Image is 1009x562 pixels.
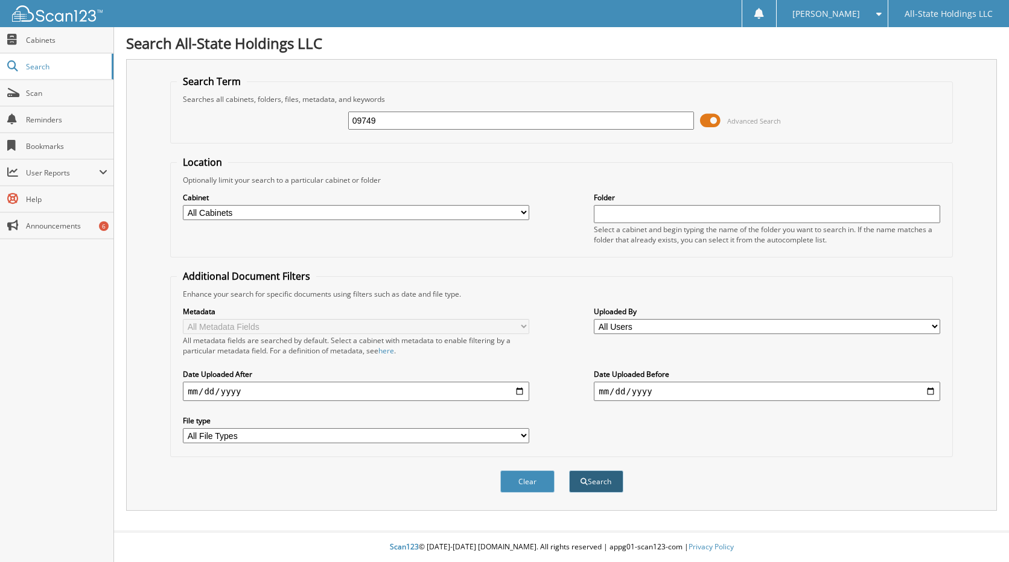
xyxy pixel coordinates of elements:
[594,382,940,401] input: end
[26,62,106,72] span: Search
[594,192,940,203] label: Folder
[26,115,107,125] span: Reminders
[390,541,419,552] span: Scan123
[114,532,1009,562] div: © [DATE]-[DATE] [DOMAIN_NAME]. All rights reserved | appg01-scan123-com |
[949,504,1009,562] iframe: Chat Widget
[177,270,316,283] legend: Additional Document Filters
[26,88,107,98] span: Scan
[727,116,781,125] span: Advanced Search
[183,192,529,203] label: Cabinet
[500,470,555,493] button: Clear
[183,306,529,317] label: Metadata
[99,221,109,231] div: 6
[378,346,394,356] a: here
[594,369,940,379] label: Date Uploaded Before
[177,175,946,185] div: Optionally limit your search to a particular cabinet or folder
[12,5,103,22] img: scan123-logo-white.svg
[26,221,107,231] span: Announcements
[569,470,623,493] button: Search
[177,94,946,104] div: Searches all cabinets, folders, files, metadata, and keywords
[183,415,529,426] label: File type
[905,10,993,17] span: All-State Holdings LLC
[183,382,529,401] input: start
[26,168,99,178] span: User Reports
[183,335,529,356] div: All metadata fields are searched by default. Select a cabinet with metadata to enable filtering b...
[689,541,734,552] a: Privacy Policy
[26,35,107,45] span: Cabinets
[126,33,997,53] h1: Search All-State Holdings LLC
[177,75,247,88] legend: Search Term
[594,224,940,245] div: Select a cabinet and begin typing the name of the folder you want to search in. If the name match...
[26,194,107,204] span: Help
[792,10,860,17] span: [PERSON_NAME]
[177,156,228,169] legend: Location
[177,289,946,299] div: Enhance your search for specific documents using filters such as date and file type.
[594,306,940,317] label: Uploaded By
[26,141,107,151] span: Bookmarks
[183,369,529,379] label: Date Uploaded After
